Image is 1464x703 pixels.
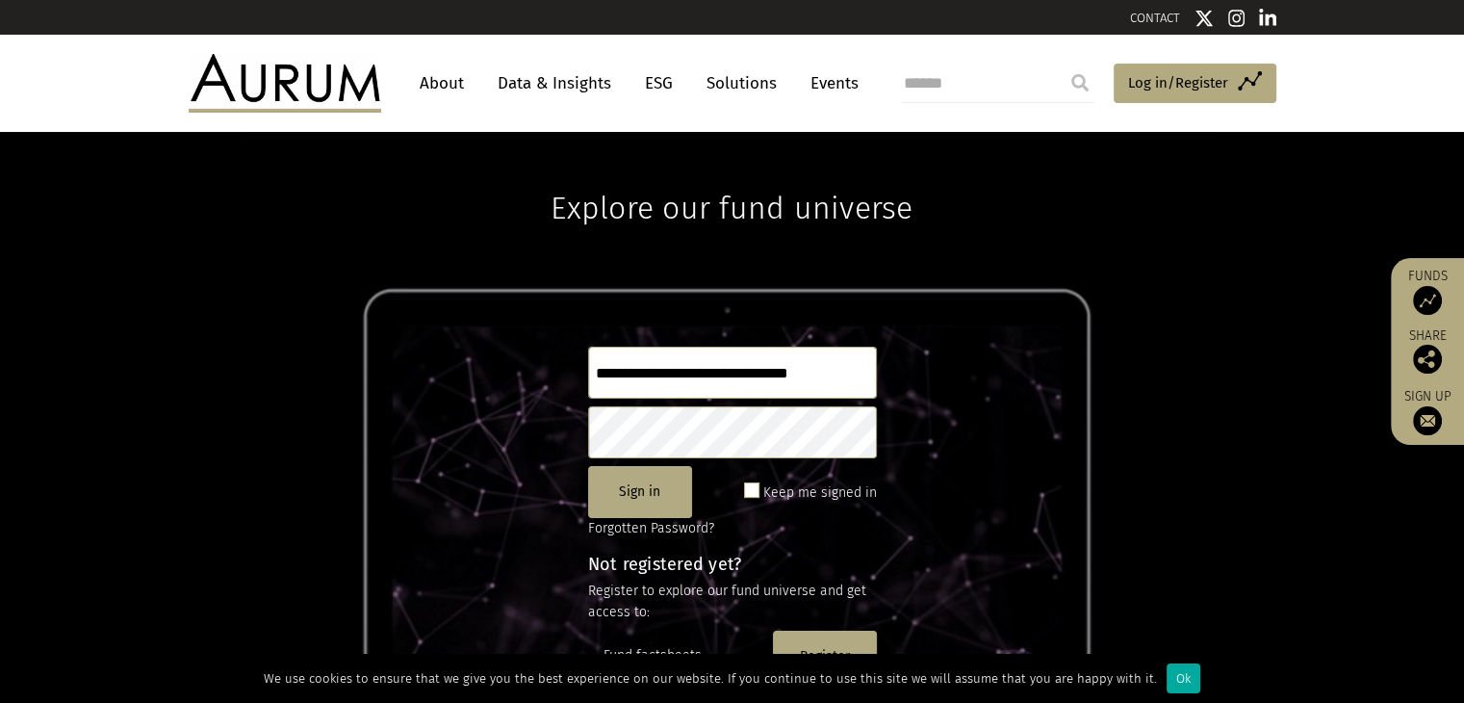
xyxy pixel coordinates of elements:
[697,65,786,101] a: Solutions
[1413,406,1442,435] img: Sign up to our newsletter
[588,466,692,518] button: Sign in
[189,54,381,112] img: Aurum
[1167,664,1200,693] div: Ok
[1413,286,1442,315] img: Access Funds
[551,132,912,226] h1: Explore our fund universe
[773,631,877,683] button: Register
[410,65,474,101] a: About
[1413,345,1442,374] img: Share this post
[801,65,859,101] a: Events
[588,556,877,573] h4: Not registered yet?
[1130,11,1180,25] a: CONTACT
[1194,9,1214,28] img: Twitter icon
[588,581,877,624] p: Register to explore our fund universe and get access to:
[1128,71,1228,94] span: Log in/Register
[1400,329,1454,374] div: Share
[488,65,621,101] a: Data & Insights
[604,645,765,666] li: Fund factsheets
[763,482,877,505] label: Keep me signed in
[1114,64,1276,104] a: Log in/Register
[1400,388,1454,435] a: Sign up
[635,65,682,101] a: ESG
[1400,268,1454,315] a: Funds
[588,520,714,536] a: Forgotten Password?
[1259,9,1276,28] img: Linkedin icon
[1228,9,1246,28] img: Instagram icon
[1061,64,1099,102] input: Submit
